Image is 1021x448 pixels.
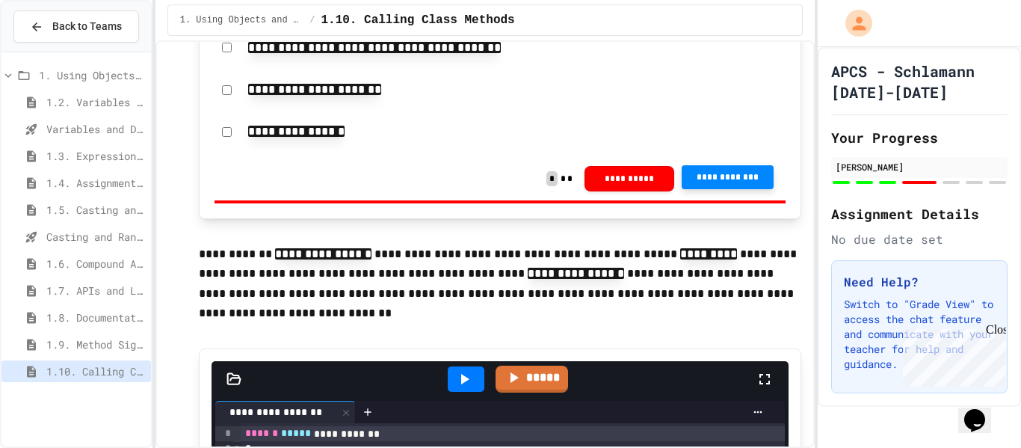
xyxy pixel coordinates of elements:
span: 1.3. Expressions and Output [New] [46,148,145,164]
span: / [309,14,315,26]
div: Chat with us now!Close [6,6,103,95]
span: 1.4. Assignment and Input [46,175,145,191]
p: Switch to "Grade View" to access the chat feature and communicate with your teacher for help and ... [844,297,995,372]
span: 1.9. Method Signatures [46,337,145,352]
span: 1.8. Documentation with Comments and Preconditions [46,310,145,325]
span: Variables and Data Types - Quiz [46,121,145,137]
span: 1.2. Variables and Data Types [46,94,145,110]
span: 1.10. Calling Class Methods [46,363,145,379]
span: 1. Using Objects and Methods [39,67,145,83]
span: Casting and Ranges of variables - Quiz [46,229,145,245]
span: Back to Teams [52,19,122,34]
span: 1. Using Objects and Methods [180,14,304,26]
iframe: chat widget [897,323,1006,387]
h1: APCS - Schlamann [DATE]-[DATE] [831,61,1008,102]
div: No due date set [831,230,1008,248]
span: 1.6. Compound Assignment Operators [46,256,145,271]
iframe: chat widget [958,388,1006,433]
div: My Account [830,6,876,40]
span: 1.10. Calling Class Methods [321,11,514,29]
div: [PERSON_NAME] [836,160,1003,174]
button: Back to Teams [13,10,139,43]
span: 1.5. Casting and Ranges of Values [46,202,145,218]
h3: Need Help? [844,273,995,291]
h2: Your Progress [831,127,1008,148]
h2: Assignment Details [831,203,1008,224]
span: 1.7. APIs and Libraries [46,283,145,298]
